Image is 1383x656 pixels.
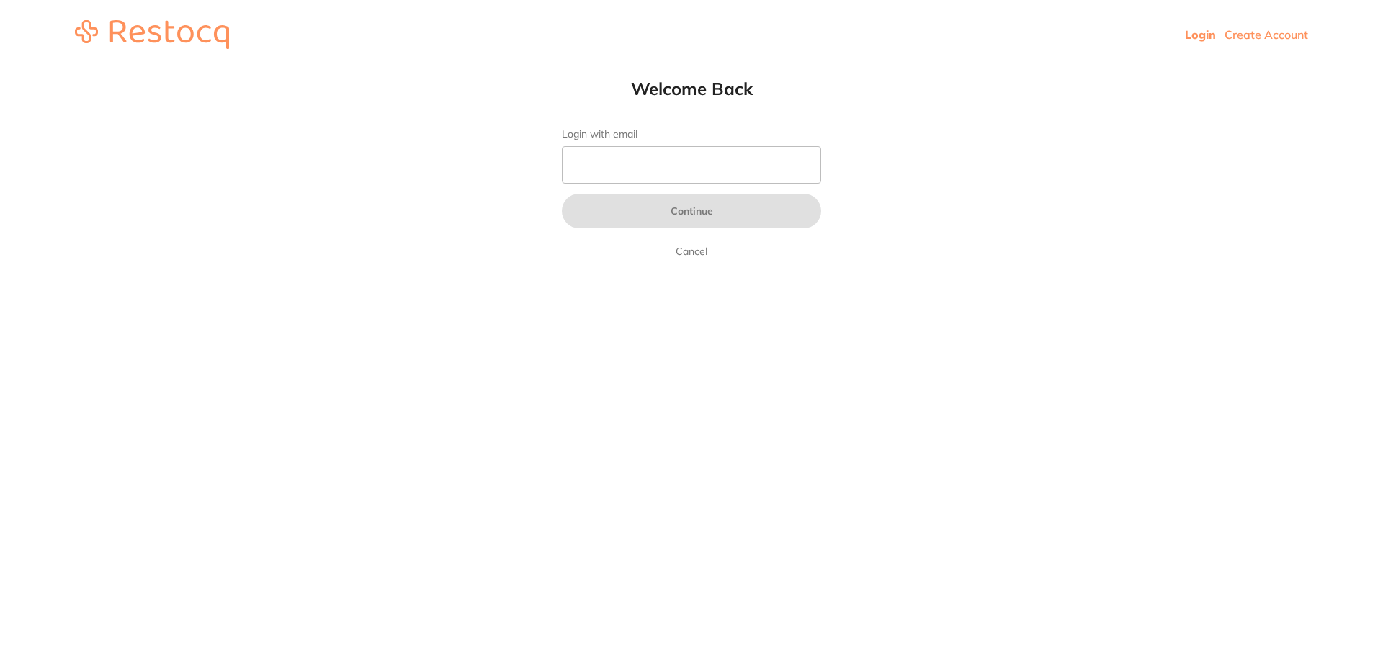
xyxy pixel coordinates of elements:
a: Cancel [673,243,710,260]
a: Create Account [1225,27,1308,42]
img: restocq_logo.svg [75,20,229,49]
button: Continue [562,194,821,228]
h1: Welcome Back [533,78,850,99]
a: Login [1185,27,1216,42]
label: Login with email [562,128,821,140]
